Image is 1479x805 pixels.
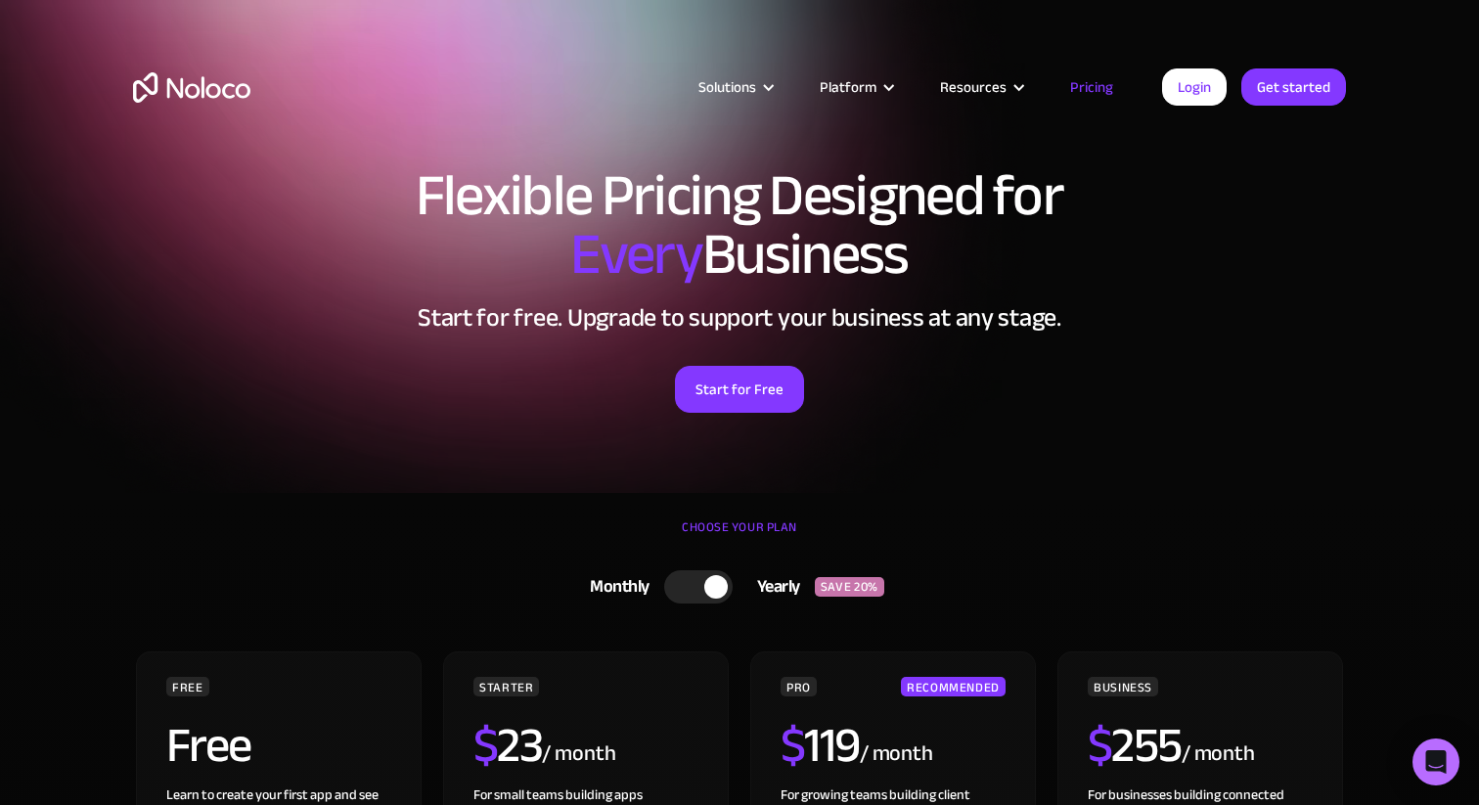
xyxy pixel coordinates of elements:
[820,74,876,100] div: Platform
[781,699,805,791] span: $
[1182,738,1255,770] div: / month
[1046,74,1138,100] a: Pricing
[781,721,860,770] h2: 119
[473,699,498,791] span: $
[733,572,815,602] div: Yearly
[565,572,664,602] div: Monthly
[795,74,916,100] div: Platform
[674,74,795,100] div: Solutions
[542,738,615,770] div: / month
[133,303,1346,333] h2: Start for free. Upgrade to support your business at any stage.
[473,721,543,770] h2: 23
[133,166,1346,284] h1: Flexible Pricing Designed for Business
[570,200,702,309] span: Every
[901,677,1006,696] div: RECOMMENDED
[1088,699,1112,791] span: $
[1088,677,1158,696] div: BUSINESS
[815,577,884,597] div: SAVE 20%
[1412,738,1459,785] div: Open Intercom Messenger
[473,677,539,696] div: STARTER
[1241,68,1346,106] a: Get started
[1088,721,1182,770] h2: 255
[675,366,804,413] a: Start for Free
[916,74,1046,100] div: Resources
[133,72,250,103] a: home
[781,677,817,696] div: PRO
[166,721,251,770] h2: Free
[698,74,756,100] div: Solutions
[133,513,1346,561] div: CHOOSE YOUR PLAN
[166,677,209,696] div: FREE
[860,738,933,770] div: / month
[940,74,1007,100] div: Resources
[1162,68,1227,106] a: Login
